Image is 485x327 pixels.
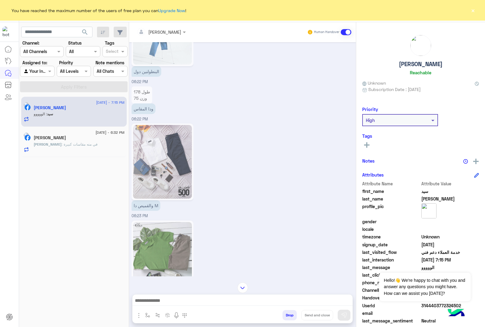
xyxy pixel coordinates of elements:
[362,295,420,301] span: HandoverOn
[95,130,124,135] span: [DATE] - 6:32 PM
[47,112,53,116] span: سيد
[301,310,333,320] button: Send and close
[132,66,161,77] p: 31/8/2025, 6:22 PM
[182,313,187,318] img: make a call
[470,7,476,13] button: ×
[132,117,148,121] span: 06:22 PM
[463,159,468,164] img: notes
[173,312,180,319] img: send voice note
[421,310,479,316] span: null
[362,257,420,263] span: last_interaction
[153,310,163,320] button: Trigger scenario
[362,318,420,324] span: last_message_sentiment
[24,133,29,138] img: picture
[362,158,375,163] h6: Notes
[155,313,160,318] img: Trigger scenario
[132,214,148,218] span: 06:23 PM
[362,180,420,187] span: Attribute Name
[25,104,31,110] img: Facebook
[133,222,192,296] img: 528156261_764861112922102_929644476142981434_n.jpg
[421,302,479,309] span: 3144403772324502
[362,172,384,177] h6: Attributes
[421,196,479,202] span: محمد
[362,196,420,202] span: last_name
[421,180,479,187] span: Attribute Value
[143,310,153,320] button: select flow
[81,29,89,36] span: search
[379,273,470,301] span: Hello!👋 We're happy to chat with you and answer any questions you might have. How can we assist y...
[362,234,420,240] span: timezone
[421,218,479,225] span: null
[34,142,62,147] span: [PERSON_NAME]
[421,318,479,324] span: 0
[421,249,479,255] span: خدمة العملاء دعم فني
[368,86,421,93] span: Subscription Date : [DATE]
[362,241,420,248] span: signup_date
[362,302,420,309] span: UserId
[12,7,186,14] span: You have reached the maximum number of the users of free plan you can !
[421,241,479,248] span: 2025-05-20T12:14:43.132Z
[158,8,185,13] a: Upgrade Now
[283,310,297,320] button: Drop
[362,188,420,194] span: first_name
[24,102,29,108] img: picture
[362,226,420,232] span: locale
[34,112,47,116] span: الووووو
[132,200,160,211] p: 31/8/2025, 6:23 PM
[133,125,192,199] img: 537098258_1288734339301885_4782181948440777607_n.jpg
[132,86,152,103] p: 31/8/2025, 6:22 PM
[341,312,347,318] img: send message
[22,40,39,46] label: Channel:
[362,310,420,316] span: email
[421,203,436,218] img: picture
[362,203,420,217] span: profile_pic
[34,105,66,110] h5: سيد محمد
[163,310,173,320] button: create order
[362,80,386,86] span: Unknown
[59,59,73,66] label: Priority
[68,40,82,46] label: Status
[145,313,150,318] img: select flow
[132,79,148,84] span: 06:22 PM
[135,312,142,319] img: send attachment
[25,135,31,141] img: Facebook
[34,135,66,140] h5: Ahmed Elghareeb
[62,142,98,147] span: في منه مقاسات كبيرة
[410,35,431,56] img: picture
[446,303,467,324] img: hulul-logo.png
[362,106,378,112] h6: Priority
[421,188,479,194] span: سيد
[237,282,248,293] img: scroll
[78,27,92,40] button: search
[421,234,479,240] span: Unknown
[399,61,443,68] h5: [PERSON_NAME]
[96,100,124,105] span: [DATE] - 7:15 PM
[362,272,420,278] span: last_clicked_button
[473,159,479,164] img: add
[421,257,479,263] span: 2025-08-31T16:15:42.362Z
[132,103,156,114] p: 31/8/2025, 6:22 PM
[362,287,420,293] span: ChannelId
[105,48,119,56] div: Select
[362,133,479,139] h6: Tags
[20,81,128,92] button: Apply Filters
[314,30,339,35] small: Human Handover
[362,249,420,255] span: last_visited_flow
[362,264,420,271] span: last_message
[95,59,124,66] label: Note mentions
[362,279,420,286] span: phone_number
[362,218,420,225] span: gender
[22,59,47,66] label: Assigned to:
[2,26,13,37] img: 713415422032625
[165,313,170,318] img: create order
[421,226,479,232] span: null
[105,40,114,46] label: Tags
[410,70,431,75] h6: Reachable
